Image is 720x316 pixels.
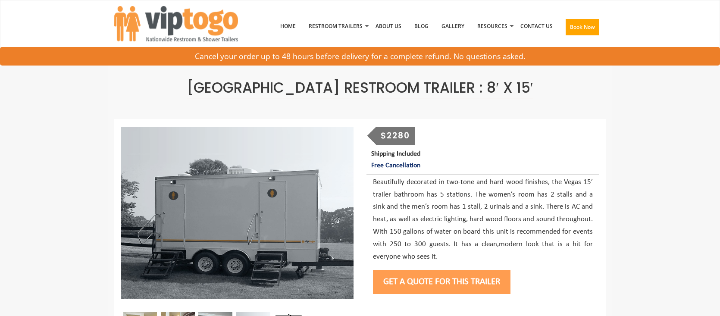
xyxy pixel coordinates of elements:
a: Blog [408,4,435,49]
a: Restroom Trailers [302,4,369,49]
a: About Us [369,4,408,49]
img: Full view of five station restroom trailer with two separate doors for men and women [121,127,354,299]
span: [GEOGRAPHIC_DATA] Restroom Trailer : 8′ x 15′ [187,78,533,98]
div: $2280 [376,127,416,145]
span: Free Cancellation [371,162,420,169]
a: Home [274,4,302,49]
a: Gallery [435,4,471,49]
a: Resources [471,4,514,49]
p: Beautifully decorated in two-tone and hard wood finishes, the Vegas 15’ trailer bathroom has 5 st... [373,176,593,263]
img: VIPTOGO [114,6,238,41]
a: Contact Us [514,4,559,49]
a: Get a Quote for this Trailer [373,277,510,286]
a: Book Now [559,4,606,54]
p: Shipping Included [371,148,599,172]
button: Book Now [566,19,599,35]
button: Get a Quote for this Trailer [373,270,510,294]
